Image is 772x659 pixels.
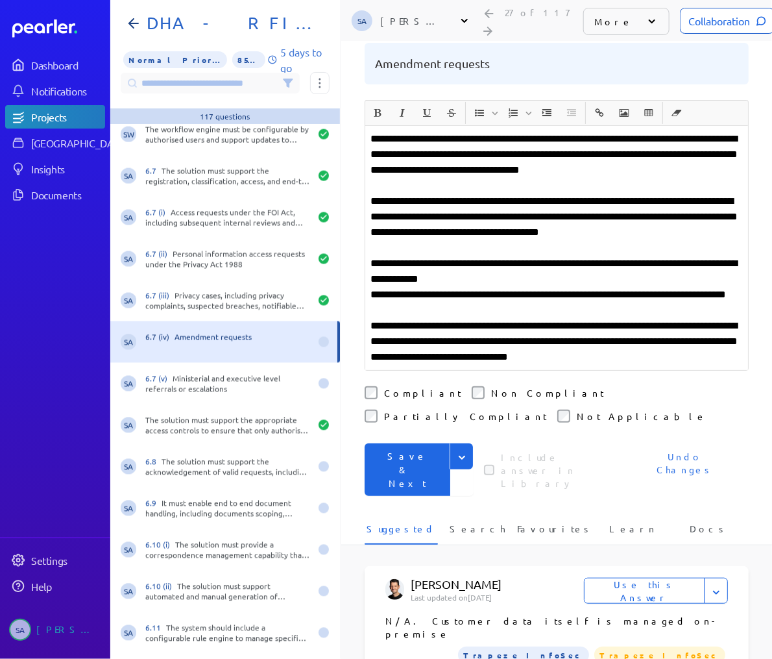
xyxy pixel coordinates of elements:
span: Steve Ackermann [121,293,136,308]
div: It must enable end to end document handling, including documents scoping, compilation, internal r... [145,498,310,519]
div: The solution must support the appropriate access controls to ensure that only authorised users ca... [145,415,310,436]
div: The solution must provide a correspondence management capability that supports both automated and... [145,540,310,560]
p: [PERSON_NAME] [411,577,603,592]
a: Settings [5,549,105,572]
pre: Amendment requests [375,53,490,74]
span: 6.7 (iii) [145,290,175,301]
span: Steve Ackermann [121,210,136,225]
p: 5 days to go [280,44,330,75]
label: Partially Compliant [384,410,547,423]
span: Steve Ackermann [121,459,136,475]
span: Strike through [440,102,463,124]
button: Strike through [440,102,463,124]
span: Suggested [367,522,435,543]
span: Insert table [637,102,660,124]
img: James Layton [385,579,404,600]
button: Undo Changes [621,443,749,496]
button: Insert link [588,102,610,124]
span: Favourites [517,522,593,543]
span: 6.7 (iv) [145,332,175,342]
div: Personal information access requests under the Privacy Act 1988 [145,249,310,269]
span: Clear Formatting [665,102,688,124]
label: Compliant [384,386,461,399]
div: Dashboard [31,58,104,71]
div: 27 of 117 [505,6,569,18]
h1: DHA - RFI FOIP CMS Functional Requirements [141,13,319,34]
button: Bold [367,102,389,124]
span: Steve Ackermann [121,542,136,558]
span: 85% of Questions Completed [232,51,265,68]
label: Answers in Private Projects aren't able to be included in the Answer Library [501,451,611,490]
p: N/A. Customer data itself is managed on-premise [385,614,728,640]
span: Search [450,522,505,543]
span: Steve Ackermann [9,619,31,641]
a: Insights [5,157,105,180]
a: Projects [5,105,105,129]
div: The solution must support the acknowledgement of valid requests, including the ability to generat... [145,456,310,477]
a: SA[PERSON_NAME] [5,614,105,646]
div: Documents [31,188,104,201]
a: Documents [5,183,105,206]
span: Insert Unordered List [468,102,500,124]
button: Insert Image [613,102,635,124]
span: Underline [415,102,439,124]
button: Expand [705,578,728,604]
span: 6.10 (i) [145,540,175,550]
span: Steve Ackermann [121,501,136,516]
div: Projects [31,110,104,123]
div: Settings [31,554,104,567]
span: 6.9 [145,498,162,508]
span: Bold [366,102,389,124]
label: Non Compliant [491,386,604,399]
div: Privacy cases, including privacy complaints, suspected breaches, notifiable data breaches (NDB), ... [145,290,310,311]
button: Insert Ordered List [502,102,524,124]
span: 6.7 [145,166,162,176]
div: [GEOGRAPHIC_DATA] [31,136,128,149]
div: Notifications [31,84,104,97]
button: Insert table [638,102,660,124]
a: Notifications [5,79,105,103]
button: Expand [450,443,473,469]
span: Steve Ackermann [352,10,372,31]
div: The workflow engine must be configurable by authorised users and support updates to allocation ru... [145,124,310,145]
button: Use this Answer [584,578,705,604]
input: Answers in Private Projects aren't able to be included in the Answer Library [484,465,494,475]
div: The solution must support the registration, classification, access, and end-to-end management of ... [145,166,310,186]
div: Amendment requests [145,332,310,353]
button: Insert Unordered List [468,102,490,124]
span: Docs [690,522,728,543]
span: Undo Changes [637,450,733,490]
div: [PERSON_NAME] [36,619,101,641]
span: Steve Ackermann [121,625,136,641]
div: Help [31,580,104,593]
button: Increase Indent [536,102,558,124]
button: Clear Formatting [666,102,688,124]
span: Steve Whittington [121,127,136,142]
div: The system should include a configurable rule engine to manage specific automation, escalation, a... [145,623,310,643]
div: The solution must support automated and manual generation of notifications and correspondence rel... [145,581,310,602]
a: [GEOGRAPHIC_DATA] [5,131,105,155]
a: Dashboard [5,53,105,77]
div: Ministerial and executive level referrals or escalations [145,373,310,394]
p: More [594,15,633,28]
span: Decrease Indent [560,102,583,124]
span: Steve Ackermann [121,376,136,392]
span: Steve Ackermann [121,251,136,267]
span: Increase Indent [535,102,559,124]
span: 6.10 (ii) [145,581,177,591]
span: Steve Ackermann [121,168,136,184]
span: Italic [391,102,414,124]
span: Learn [609,522,657,543]
span: Insert Image [612,102,636,124]
p: Last updated on [DATE] [411,592,584,603]
a: Dashboard [12,19,105,38]
button: Underline [416,102,438,124]
span: 6.7 (ii) [145,249,173,259]
span: 6.7 (v) [145,373,173,384]
a: Help [5,575,105,598]
span: Insert Ordered List [501,102,534,124]
span: 6.7 (i) [145,207,171,218]
div: 117 questions [200,111,250,121]
label: Not Applicable [577,410,706,423]
span: 6.8 [145,456,162,467]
